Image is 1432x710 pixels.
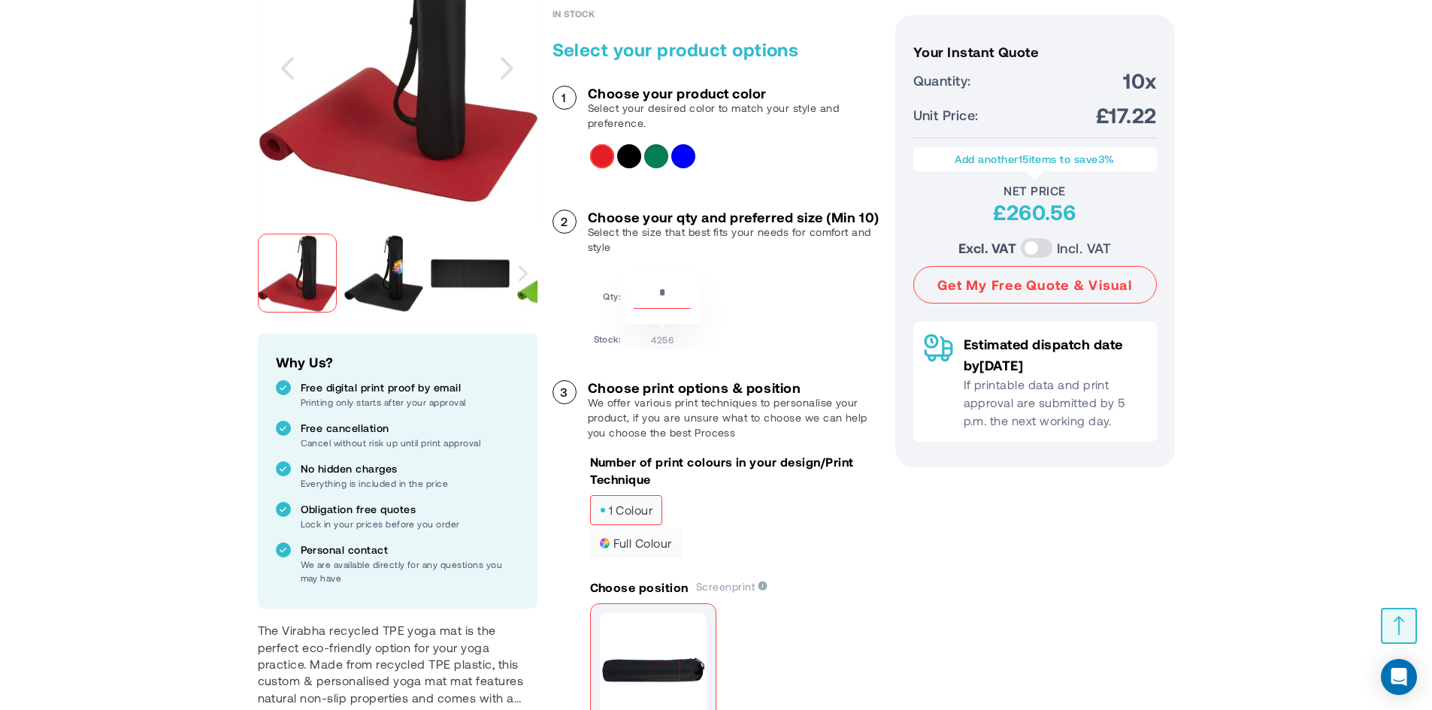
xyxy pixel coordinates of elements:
p: Obligation free quotes [301,502,519,517]
p: Select your desired color to match your style and preference. [588,101,880,131]
p: Lock in your prices before you order [301,517,519,530]
p: Cancel without risk up until print approval [301,436,519,449]
div: Personalised Virabha Recycled TPE Yoga Mat [258,226,344,320]
div: Personalised Virabha Recycled TPE Yoga Mat [344,226,431,320]
div: Blue [671,144,695,168]
p: No hidden charges [301,461,519,476]
div: Next [509,226,537,320]
button: Get My Free Quote & Visual [913,266,1157,304]
p: We offer various print techniques to personalise your product, if you are unsure what to choose w... [588,395,880,440]
span: Screenprint [696,580,767,593]
div: Net Price [913,183,1157,198]
span: 10x [1123,67,1156,94]
p: Add another items to save [921,152,1149,167]
p: Estimated dispatch date by [964,334,1146,376]
span: 15 [1019,153,1029,165]
div: Solid black [617,144,641,168]
p: Number of print colours in your design/Print Technique [590,454,880,488]
td: 4256 [625,328,700,346]
div: Open Intercom Messenger [1381,659,1417,695]
p: Printing only starts after your approval [301,395,519,409]
div: Personalised Virabha Recycled TPE Yoga Mat [431,226,517,320]
span: In stock [553,8,595,19]
div: £260.56 [913,198,1157,225]
div: Availability [553,8,595,19]
h3: Choose print options & position [588,380,880,395]
p: Free cancellation [301,421,519,436]
p: The Virabha recycled TPE yoga mat is the perfect eco-friendly option for your yoga practice. Made... [258,622,537,706]
span: 3% [1098,153,1115,165]
p: If printable data and print approval are submitted by 5 p.m. the next working day. [964,376,1146,430]
h3: Choose your product color [588,86,880,101]
img: Personalised Virabha Recycled TPE Yoga Mat [258,234,337,313]
img: Personalised Virabha Recycled TPE Yoga Mat [431,234,510,313]
h2: Why Us? [276,352,519,373]
p: We are available directly for any questions you may have [301,557,519,585]
span: Quantity: [913,70,971,91]
span: 1 colour [600,505,653,515]
h3: Choose your qty and preferred size (Min 10) [588,210,880,225]
img: Delivery [924,334,953,362]
p: Free digital print proof by email [301,380,519,395]
span: [DATE] [979,357,1023,373]
td: Stock: [594,328,622,346]
h3: Your Instant Quote [913,44,1157,59]
p: Select the size that best fits your needs for comfort and style [588,225,880,255]
p: Choose position [590,579,689,596]
span: full colour [600,538,672,548]
label: Excl. VAT [958,237,1016,258]
td: Qty: [594,272,622,324]
img: Personalised Virabha Recycled TPE Yoga Mat [344,234,423,313]
p: Personal contact [301,542,519,557]
div: Red [590,144,614,168]
label: Incl. VAT [1057,237,1111,258]
h2: Select your product options [553,38,880,62]
span: Unit Price: [913,104,979,125]
p: Everything is included in the price [301,476,519,490]
div: Green [644,144,668,168]
span: £17.22 [1096,101,1157,128]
